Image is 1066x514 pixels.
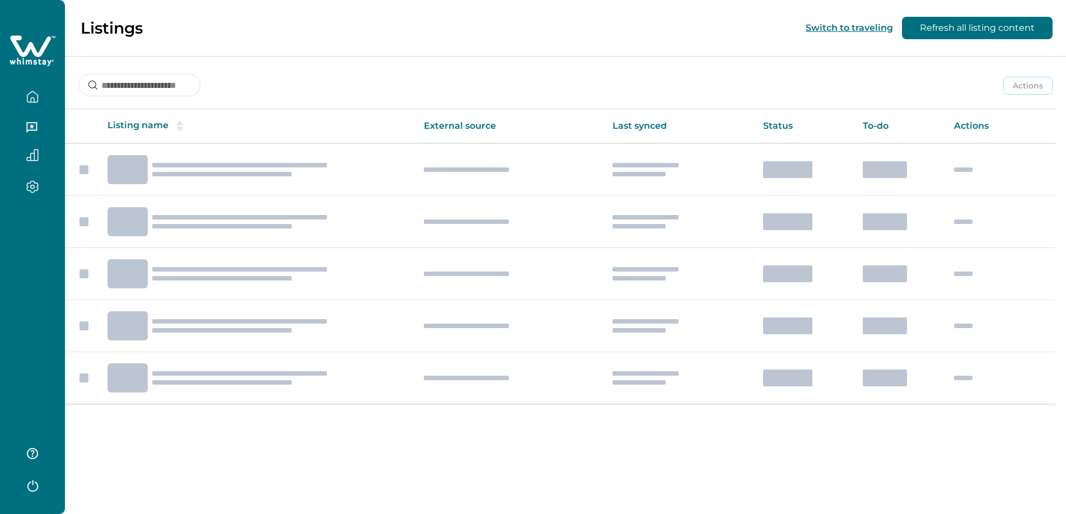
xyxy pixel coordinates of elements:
button: Actions [1003,77,1053,95]
th: External source [415,109,604,143]
th: Last synced [604,109,755,143]
button: Switch to traveling [806,22,893,33]
th: To-do [854,109,945,143]
th: Status [754,109,854,143]
th: Actions [945,109,1055,143]
button: Refresh all listing content [902,17,1053,39]
button: sorting [169,120,191,132]
th: Listing name [99,109,415,143]
p: Listings [81,18,143,38]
